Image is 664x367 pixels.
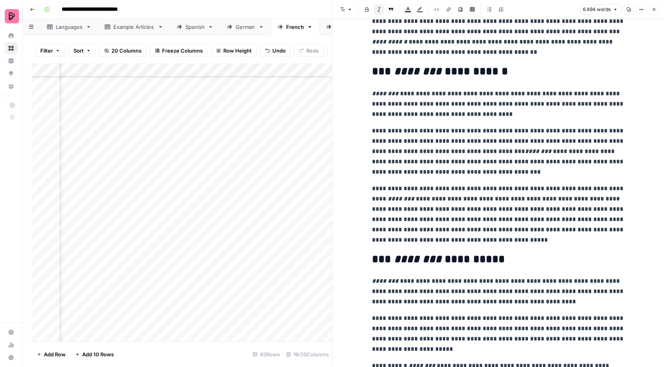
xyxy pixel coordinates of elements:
button: Undo [260,44,291,57]
span: Redo [306,47,319,55]
button: Add 10 Rows [70,348,119,361]
button: Redo [294,44,324,57]
a: Arabic [319,19,366,35]
a: Browse [5,42,17,55]
div: Example Articles [113,23,155,31]
span: Freeze Columns [162,47,203,55]
button: Workspace: Preply [5,6,17,26]
div: German [236,23,255,31]
a: Languages [40,19,98,35]
a: German [220,19,271,35]
a: Home [5,29,17,42]
button: Help + Support [5,351,17,364]
a: Insights [5,55,17,67]
img: Preply Logo [5,9,19,23]
span: Row Height [223,47,252,55]
button: Filter [35,44,65,57]
a: Usage [5,339,17,351]
span: 6 494 words [583,6,611,13]
button: Freeze Columns [150,44,208,57]
span: Undo [272,47,286,55]
span: Filter [40,47,53,55]
button: Sort [68,44,96,57]
div: French [286,23,304,31]
a: Example Articles [98,19,170,35]
a: Opportunities [5,67,17,80]
span: Add 10 Rows [82,350,114,358]
div: Languages [56,23,83,31]
span: 20 Columns [111,47,141,55]
a: Your Data [5,80,17,93]
span: Sort [74,47,84,55]
div: Spanish [185,23,205,31]
button: Add Row [32,348,70,361]
span: Add Row [44,350,66,358]
div: 40 Rows [249,348,283,361]
button: Row Height [211,44,257,57]
button: 20 Columns [99,44,147,57]
a: Settings [5,326,17,339]
a: French [271,19,319,35]
button: 6 494 words [579,4,621,15]
div: 19/20 Columns [283,348,332,361]
a: Spanish [170,19,220,35]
